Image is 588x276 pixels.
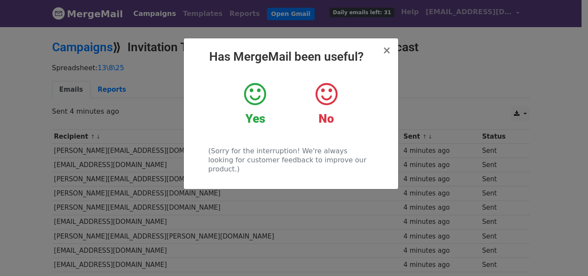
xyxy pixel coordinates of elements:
[245,112,265,126] strong: Yes
[319,112,334,126] strong: No
[208,146,373,174] p: (Sorry for the interruption! We're always looking for customer feedback to improve our product.)
[382,44,391,56] span: ×
[297,81,355,126] a: No
[226,81,284,126] a: Yes
[382,45,391,56] button: Close
[191,50,391,64] h2: Has MergeMail been useful?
